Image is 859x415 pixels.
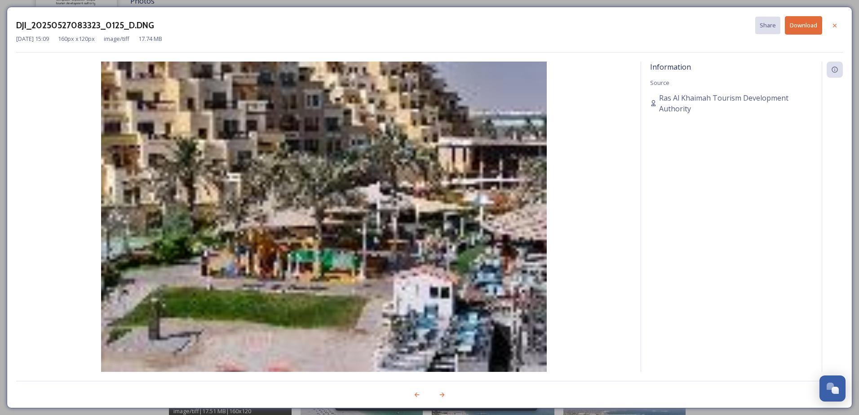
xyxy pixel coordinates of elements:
[16,35,49,43] span: [DATE] 15:09
[58,35,95,43] span: 160 px x 120 px
[650,62,691,72] span: Information
[650,79,669,87] span: Source
[138,35,162,43] span: 17.74 MB
[659,93,813,114] span: Ras Al Khaimah Tourism Development Authority
[819,375,846,402] button: Open Chat
[16,19,154,32] h3: DJI_20250527083323_0125_D.DNG
[104,35,129,43] span: image/tiff
[755,17,780,34] button: Share
[16,62,632,396] img: 8e785538-6b6d-4f05-95a7-1a7626771e4e.jpg
[785,16,822,35] button: Download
